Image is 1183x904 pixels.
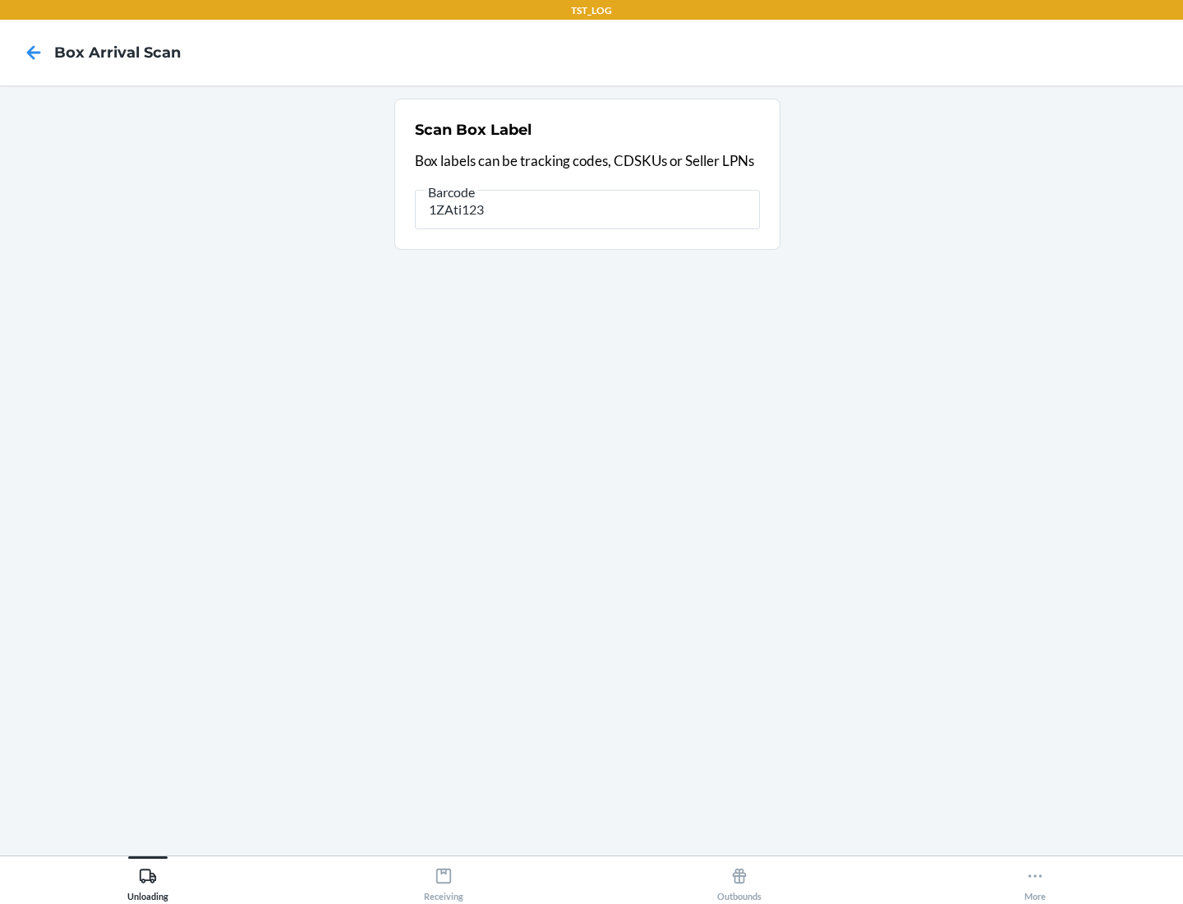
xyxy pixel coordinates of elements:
[415,150,760,172] p: Box labels can be tracking codes, CDSKUs or Seller LPNs
[426,184,477,201] span: Barcode
[415,190,760,229] input: Barcode
[591,856,887,902] button: Outbounds
[887,856,1183,902] button: More
[127,860,168,902] div: Unloading
[296,856,591,902] button: Receiving
[424,860,463,902] div: Receiving
[54,42,181,63] h4: Box Arrival Scan
[1024,860,1046,902] div: More
[717,860,762,902] div: Outbounds
[571,3,612,18] p: TST_LOG
[415,119,532,141] h2: Scan Box Label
